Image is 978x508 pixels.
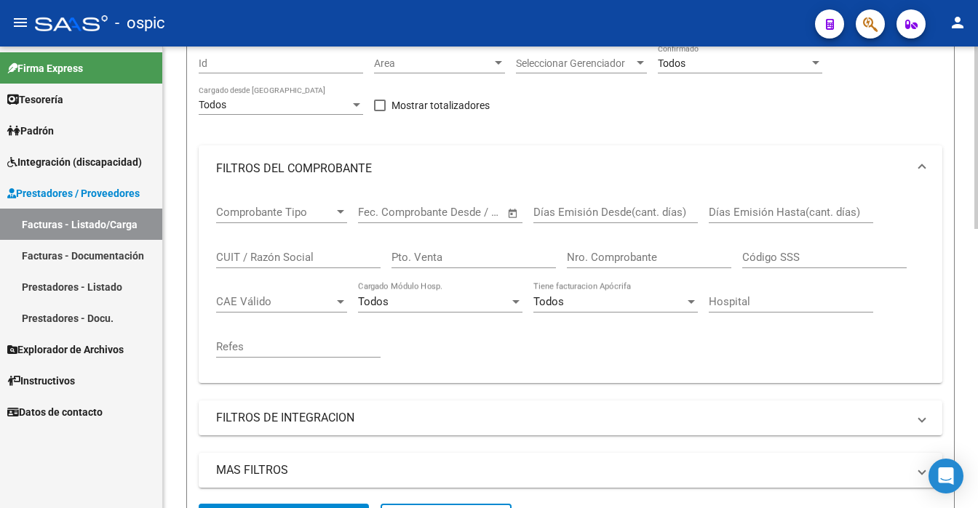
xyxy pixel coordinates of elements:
[929,459,963,493] div: Open Intercom Messenger
[199,99,226,110] span: Todos
[216,295,334,308] span: CAE Válido
[199,400,942,435] mat-expansion-panel-header: FILTROS DE INTEGRACION
[7,60,83,76] span: Firma Express
[358,206,405,219] input: Start date
[7,185,140,201] span: Prestadores / Proveedores
[358,295,389,308] span: Todos
[12,14,29,31] mat-icon: menu
[949,14,966,31] mat-icon: person
[658,57,685,69] span: Todos
[7,373,75,389] span: Instructivos
[199,192,942,383] div: FILTROS DEL COMPROBANTE
[199,145,942,192] mat-expansion-panel-header: FILTROS DEL COMPROBANTE
[7,154,142,170] span: Integración (discapacidad)
[7,404,103,420] span: Datos de contacto
[516,57,634,70] span: Seleccionar Gerenciador
[216,206,334,219] span: Comprobante Tipo
[505,205,522,222] button: Open calendar
[391,97,490,114] span: Mostrar totalizadores
[216,410,907,426] mat-panel-title: FILTROS DE INTEGRACION
[7,342,124,358] span: Explorador de Archivos
[216,462,907,478] mat-panel-title: MAS FILTROS
[7,92,63,108] span: Tesorería
[418,206,489,219] input: End date
[533,295,564,308] span: Todos
[7,123,54,139] span: Padrón
[216,161,907,177] mat-panel-title: FILTROS DEL COMPROBANTE
[115,7,165,39] span: - ospic
[199,453,942,488] mat-expansion-panel-header: MAS FILTROS
[374,57,492,70] span: Area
